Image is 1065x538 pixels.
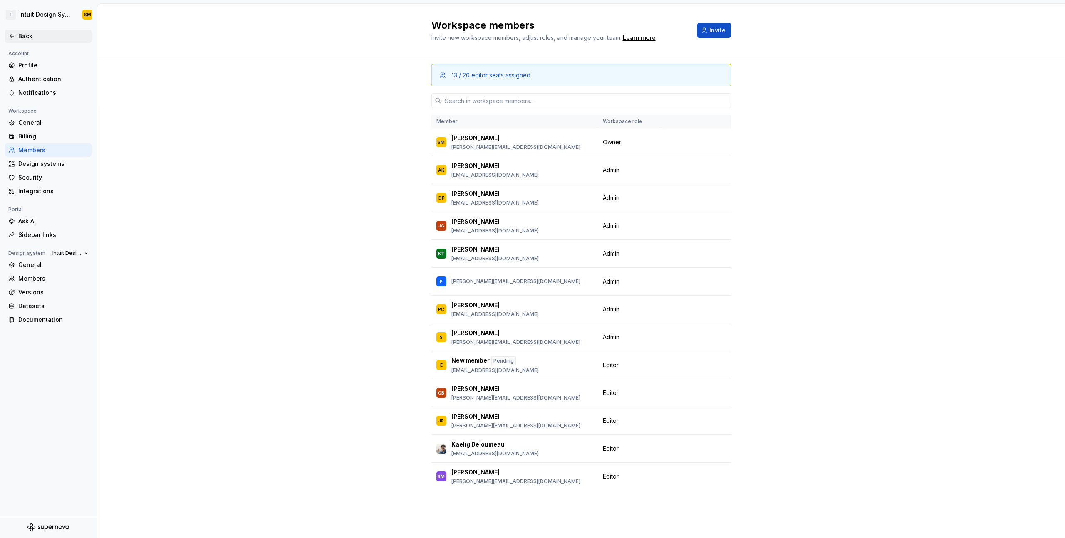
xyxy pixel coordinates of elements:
div: General [18,261,88,269]
div: DF [438,194,444,202]
p: [PERSON_NAME][EMAIL_ADDRESS][DOMAIN_NAME] [451,278,580,285]
div: KT [438,249,444,258]
div: Portal [5,205,26,215]
div: Ask AI [18,217,88,225]
div: 13 / 20 editor seats assigned [452,71,530,79]
div: Members [18,274,88,283]
span: Editor [603,417,619,425]
th: Workspace role [598,115,661,128]
img: Kaelig Deloumeau [436,444,446,454]
div: I [6,10,16,20]
div: SM [84,11,91,18]
p: [PERSON_NAME] [451,162,500,170]
a: Security [5,171,92,184]
span: Admin [603,166,619,174]
p: [PERSON_NAME] [451,385,500,393]
span: Admin [603,277,619,286]
div: JR [438,417,444,425]
a: Profile [5,59,92,72]
div: SM [438,138,445,146]
a: Learn more [623,34,656,42]
input: Search in workspace members... [441,93,731,108]
div: Versions [18,288,88,296]
p: [EMAIL_ADDRESS][DOMAIN_NAME] [451,255,539,262]
p: [EMAIL_ADDRESS][DOMAIN_NAME] [451,450,539,457]
span: Owner [603,138,621,146]
span: Editor [603,472,619,481]
p: [EMAIL_ADDRESS][DOMAIN_NAME] [451,311,539,318]
a: Versions [5,286,92,299]
th: Member [431,115,598,128]
div: Profile [18,61,88,69]
a: General [5,258,92,271]
p: [EMAIL_ADDRESS][DOMAIN_NAME] [451,172,539,178]
p: [EMAIL_ADDRESS][DOMAIN_NAME] [451,227,539,234]
span: Admin [603,222,619,230]
div: S [440,333,443,341]
a: Members [5,272,92,285]
button: Invite [697,23,731,38]
div: SM [438,472,445,481]
div: Authentication [18,75,88,83]
div: Workspace [5,106,40,116]
p: [PERSON_NAME][EMAIL_ADDRESS][DOMAIN_NAME] [451,478,580,485]
div: Integrations [18,187,88,195]
div: Account [5,49,32,59]
span: Invite new workspace members, adjust roles, and manage your team. [431,34,622,41]
a: Notifications [5,86,92,99]
div: Notifications [18,89,88,97]
p: [PERSON_NAME] [451,412,500,421]
div: Design systems [18,160,88,168]
div: GB [438,389,444,397]
div: Design system [5,248,49,258]
span: Admin [603,333,619,341]
span: . [622,35,657,41]
a: Billing [5,130,92,143]
p: [PERSON_NAME] [451,134,500,142]
p: [PERSON_NAME][EMAIL_ADDRESS][DOMAIN_NAME] [451,422,580,429]
button: IIntuit Design SystemSM [2,5,95,24]
div: Pending [491,356,516,365]
div: Datasets [18,302,88,310]
p: [PERSON_NAME] [451,468,500,476]
a: Authentication [5,72,92,86]
a: Sidebar links [5,228,92,242]
p: New member [451,356,490,365]
span: Intuit Design System [52,250,81,257]
div: AK [438,166,444,174]
a: General [5,116,92,129]
span: Admin [603,194,619,202]
div: Billing [18,132,88,141]
div: P [440,277,443,286]
svg: Supernova Logo [27,523,69,531]
div: PC [438,305,444,313]
p: Kaelig Deloumeau [451,440,505,449]
div: Documentation [18,316,88,324]
span: Editor [603,361,619,369]
p: [PERSON_NAME][EMAIL_ADDRESS][DOMAIN_NAME] [451,339,580,346]
div: E [440,361,443,369]
div: Intuit Design System [19,10,72,19]
span: Admin [603,305,619,313]
div: Members [18,146,88,154]
span: Admin [603,249,619,258]
a: Back [5,30,92,43]
div: General [18,118,88,127]
span: Editor [603,389,619,397]
div: Back [18,32,88,40]
div: Security [18,173,88,182]
p: [EMAIL_ADDRESS][DOMAIN_NAME] [451,367,539,374]
a: Documentation [5,313,92,326]
span: Invite [709,26,726,35]
div: Sidebar links [18,231,88,239]
p: [PERSON_NAME] [451,217,500,226]
p: [PERSON_NAME][EMAIL_ADDRESS][DOMAIN_NAME] [451,395,580,401]
div: JG [438,222,444,230]
p: [PERSON_NAME][EMAIL_ADDRESS][DOMAIN_NAME] [451,144,580,151]
h2: Workspace members [431,19,687,32]
a: Members [5,143,92,157]
a: Design systems [5,157,92,170]
p: [PERSON_NAME] [451,245,500,254]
